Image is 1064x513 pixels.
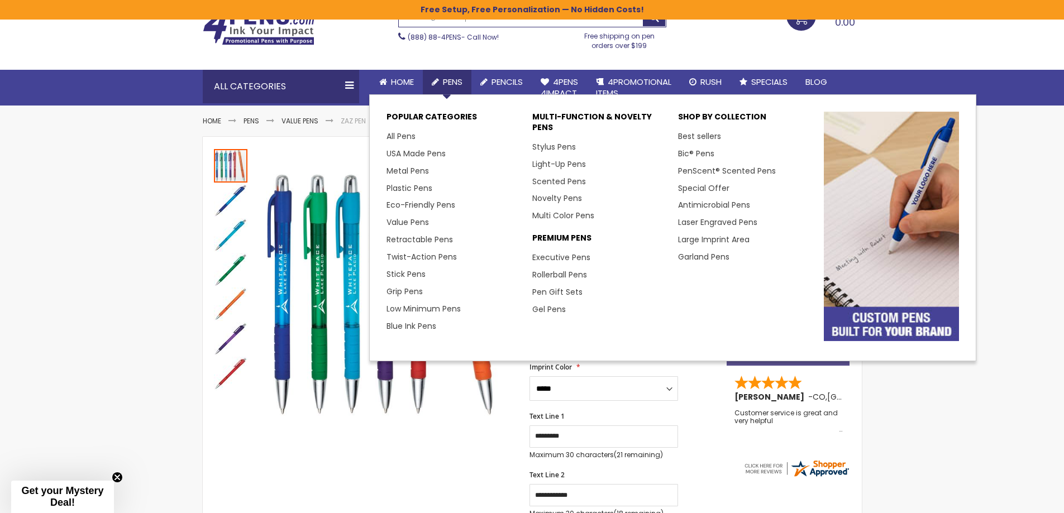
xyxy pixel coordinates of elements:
[112,472,123,483] button: Close teaser
[541,76,578,99] span: 4Pens 4impact
[587,70,680,106] a: 4PROMOTIONALITEMS
[370,70,423,94] a: Home
[408,32,499,42] span: - Call Now!
[532,304,566,315] a: Gel Pens
[678,199,750,210] a: Antimicrobial Pens
[471,70,532,94] a: Pencils
[532,141,576,152] a: Stylus Pens
[529,470,565,480] span: Text Line 2
[214,253,247,286] img: Zaz Pen
[824,112,958,341] img: custom-pens
[387,286,423,297] a: Grip Pens
[678,148,714,159] a: Bic® Pens
[203,9,314,45] img: 4Pens Custom Pens and Promotional Products
[678,112,813,128] p: Shop By Collection
[387,303,461,314] a: Low Minimum Pens
[532,70,587,106] a: 4Pens4impact
[203,70,359,103] div: All Categories
[281,116,318,126] a: Value Pens
[443,76,462,88] span: Pens
[387,148,446,159] a: USA Made Pens
[387,217,429,228] a: Value Pens
[214,322,247,356] img: Zaz Pen
[678,234,750,245] a: Large Imprint Area
[214,148,249,183] div: Zaz Pen
[11,481,114,513] div: Get your Mystery Deal!Close teaser
[423,70,471,94] a: Pens
[678,131,721,142] a: Best sellers
[387,183,432,194] a: Plastic Pens
[532,286,583,298] a: Pen Gift Sets
[391,76,414,88] span: Home
[341,117,366,126] li: Zaz Pen
[387,251,457,262] a: Twist-Action Pens
[532,112,667,138] p: Multi-Function & Novelty Pens
[734,409,843,433] div: Customer service is great and very helpful
[532,210,594,221] a: Multi Color Pens
[260,164,515,419] img: Zaz Pen
[203,116,221,126] a: Home
[532,193,582,204] a: Novelty Pens
[387,269,426,280] a: Stick Pens
[572,27,666,50] div: Free shipping on pen orders over $199
[731,70,796,94] a: Specials
[387,165,429,176] a: Metal Pens
[408,32,461,42] a: (888) 88-4PENS
[678,217,757,228] a: Laser Engraved Pens
[805,76,827,88] span: Blog
[387,112,521,128] p: Popular Categories
[532,269,587,280] a: Rollerball Pens
[21,485,103,508] span: Get your Mystery Deal!
[808,391,909,402] span: - ,
[813,391,826,402] span: CO
[680,70,731,94] a: Rush
[214,286,249,321] div: Zaz Pen
[734,391,808,402] span: [PERSON_NAME]
[614,450,663,459] span: (21 remaining)
[214,217,249,252] div: Zaz Pen
[214,356,247,390] div: Zaz Pen
[532,233,667,249] p: Premium Pens
[492,76,523,88] span: Pencils
[743,471,850,481] a: 4pens.com certificate URL
[678,251,729,262] a: Garland Pens
[387,131,416,142] a: All Pens
[529,362,572,372] span: Imprint Color
[827,391,909,402] span: [GEOGRAPHIC_DATA]
[244,116,259,126] a: Pens
[214,321,249,356] div: Zaz Pen
[835,15,855,29] span: 0.00
[214,218,247,252] img: Zaz Pen
[529,450,678,459] p: Maximum 30 characters
[214,287,247,321] img: Zaz Pen
[387,234,453,245] a: Retractable Pens
[678,183,729,194] a: Special Offer
[532,252,590,263] a: Executive Pens
[387,320,436,332] a: Blue Ink Pens
[387,199,455,210] a: Eco-Friendly Pens
[751,76,788,88] span: Specials
[529,411,565,421] span: Text Line 1
[532,159,586,170] a: Light-Up Pens
[214,357,247,390] img: Zaz Pen
[214,252,249,286] div: Zaz Pen
[743,458,850,478] img: 4pens.com widget logo
[678,165,776,176] a: PenScent® Scented Pens
[214,183,249,217] div: Zaz Pen
[596,76,671,99] span: 4PROMOTIONAL ITEMS
[532,176,586,187] a: Scented Pens
[700,76,722,88] span: Rush
[796,70,836,94] a: Blog
[214,184,247,217] img: Zaz Pen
